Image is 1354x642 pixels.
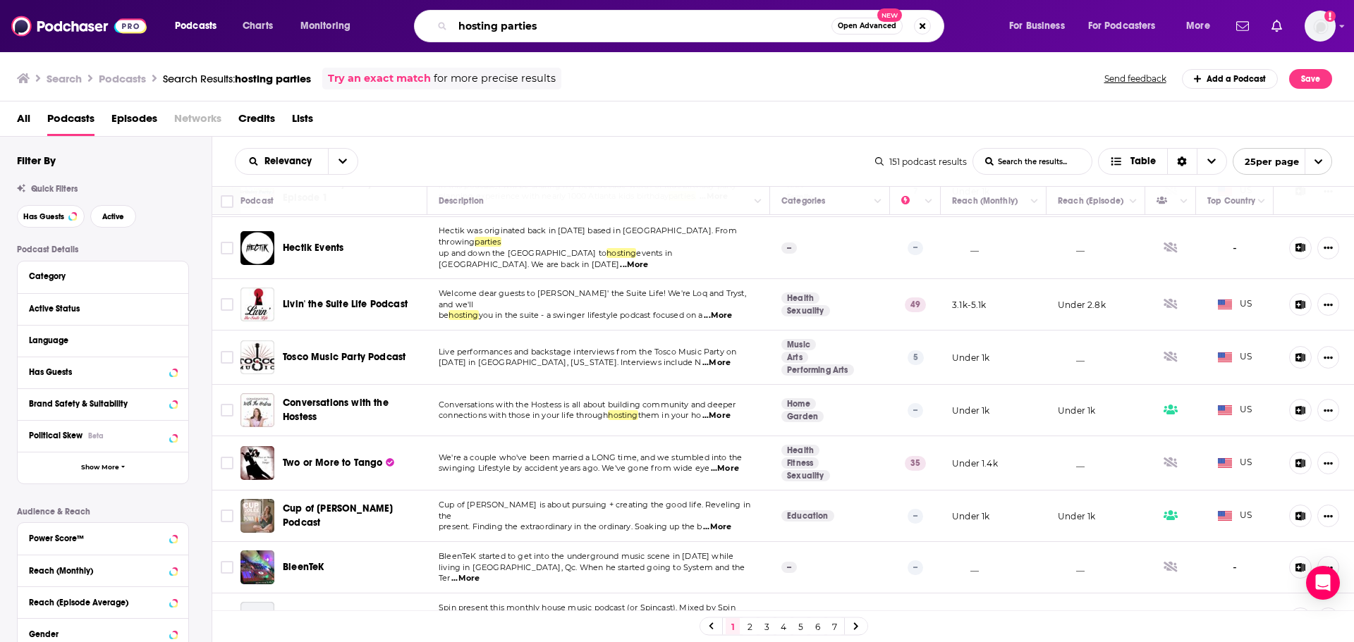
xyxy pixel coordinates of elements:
span: 25 per page [1233,151,1299,173]
div: Reach (Monthly) [952,192,1018,209]
span: Welcome dear guests to [PERSON_NAME]' the Suite Life! We're Loq and Tryst, and we'll [439,288,746,309]
button: Column Actions [1125,193,1142,210]
a: Two or More to Tango [283,456,394,470]
span: up and down the [GEOGRAPHIC_DATA] to [439,248,606,258]
a: Hectik Events [283,241,343,255]
img: Cup of Jolee Podcast [240,499,274,533]
button: Send feedback [1100,73,1171,85]
span: Political Skew [29,431,83,440]
button: Active [90,205,136,228]
span: For Podcasters [1088,16,1156,36]
a: 3 [760,618,774,635]
p: __ [1058,352,1085,364]
div: Reach (Monthly) [29,566,165,576]
div: Reach (Episode Average) [29,598,165,607]
span: Active [102,213,124,221]
p: __ [1058,562,1085,574]
p: Under 1k [1058,405,1095,416]
svg: Add a profile image [1324,11,1336,22]
a: Tosco Music Party Podcast [283,350,405,364]
p: -- [781,242,797,254]
span: Open Advanced [838,23,896,30]
a: Health [781,445,819,456]
a: Home [781,398,816,409]
a: BleenTeK [240,550,274,584]
span: Monitoring [300,16,350,36]
span: connections with those in your life through [439,410,608,420]
h2: Choose View [1098,148,1227,175]
a: 1 [726,618,740,635]
a: Credits [238,107,275,136]
div: Description [439,192,484,209]
a: 5 [793,618,807,635]
span: Conversations with the Hostess [283,397,389,423]
h2: Choose List sort [235,148,358,175]
div: Power Score™ [29,533,165,543]
a: Tosco Music Party Podcast [240,340,274,374]
span: Toggle select row [221,510,233,522]
a: Health [781,292,819,304]
span: Toggle select row [221,351,233,364]
span: hosting parties [235,72,311,85]
span: Charts [243,16,273,36]
a: Music [781,339,816,350]
span: More [1186,16,1210,36]
div: Podcast [240,192,274,209]
button: Active Status [29,300,177,317]
span: [DATE] in [GEOGRAPHIC_DATA], [US_STATE]. Interviews include N [439,357,701,367]
span: Two or More to Tango [283,457,382,469]
img: Two or More to Tango [240,446,274,480]
p: Under 1k [952,510,989,522]
h3: Podcasts [99,72,146,85]
button: Has Guests [29,363,177,381]
span: be [439,310,449,320]
button: Show More Button [1317,607,1339,630]
button: open menu [236,156,328,166]
span: For Business [1009,16,1065,36]
a: 6 [810,618,824,635]
span: Has Guests [23,213,64,221]
span: New [877,8,903,22]
div: Has Guests [1157,192,1176,209]
span: for more precise results [434,70,556,87]
span: Toggle select row [221,242,233,254]
button: Show More Button [1317,556,1339,579]
p: Under 1k [952,352,989,364]
div: Categories [781,192,825,209]
span: Show More [81,464,119,471]
div: Sort Direction [1167,149,1197,174]
div: Open Intercom Messenger [1306,566,1340,600]
span: Cup of [PERSON_NAME] Podcast [283,502,393,529]
p: -- [908,241,923,255]
span: BleenTeK [283,561,324,573]
span: Quick Filters [31,184,78,194]
div: Top Country [1207,192,1255,209]
a: Show notifications dropdown [1266,14,1288,38]
div: Language [29,335,168,345]
a: Performing Arts [781,364,854,376]
button: open menu [165,15,235,37]
a: Sexuality [781,470,830,481]
img: Hectik Events [240,231,274,265]
span: hosting [449,310,478,320]
p: Audience & Reach [17,507,189,517]
button: open menu [291,15,369,37]
span: swinging Lifestyle by accident years ago. We've gone from wide eye [439,463,709,473]
p: Under 1.4k [952,457,998,469]
h2: Filter By [17,154,56,167]
a: Podcasts [47,107,94,136]
a: Try an exact match [328,70,431,87]
p: Under 1k [1058,510,1095,522]
span: ...More [451,573,480,584]
span: Livin' the Suite Life Podcast [283,298,408,310]
button: Language [29,331,177,349]
button: Show profile menu [1305,11,1336,42]
button: Reach (Monthly) [29,561,177,579]
span: living in [GEOGRAPHIC_DATA], Qc. When he started going to System and the Ter [439,562,745,584]
button: Column Actions [1026,193,1043,210]
button: Show More Button [1317,452,1339,474]
button: Power Score™ [29,529,177,546]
